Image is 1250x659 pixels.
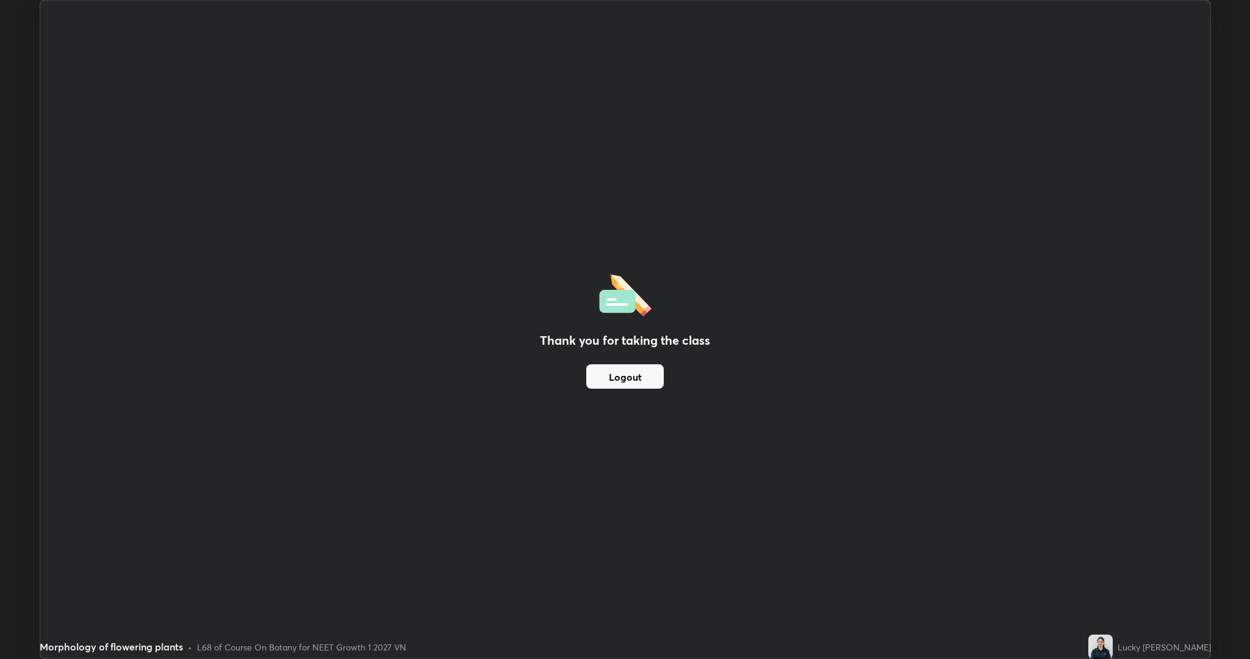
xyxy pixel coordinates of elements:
button: Logout [586,364,664,389]
div: Lucky [PERSON_NAME] [1118,641,1211,654]
img: ac32ed79869041e68d2c152ee794592b.jpg [1088,635,1113,659]
div: L68 of Course On Botany for NEET Growth 1 2027 VN [197,641,406,654]
div: • [188,641,192,654]
h2: Thank you for taking the class [540,331,710,350]
img: offlineFeedback.1438e8b3.svg [599,270,652,317]
div: Morphology of flowering plants [40,639,183,654]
